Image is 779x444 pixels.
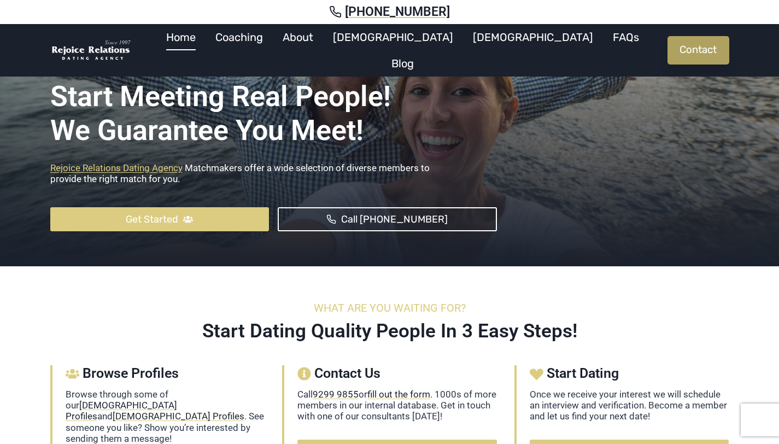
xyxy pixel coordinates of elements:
[603,24,649,50] a: FAQs
[323,24,463,50] a: [DEMOGRAPHIC_DATA]
[50,162,497,190] p: Matchmakers offer a wide selection of diverse members to provide the right match for you.
[50,207,270,231] a: Get Started
[138,24,667,77] nav: Primary
[382,50,424,77] a: Blog
[345,4,450,20] span: [PHONE_NUMBER]
[667,36,729,65] a: Contact
[367,389,430,400] a: fill out the form
[50,39,132,62] img: Rejoice Relations
[530,389,729,422] p: Once we receive your interest we will schedule an interview and verification. Become a member and...
[50,320,729,343] h2: Start Dating Quality People In 3 Easy Steps!
[278,207,497,231] a: Call [PHONE_NUMBER]
[50,72,497,148] h1: Start Meeting Real People! We Guarantee you meet!
[66,400,177,422] a: [DEMOGRAPHIC_DATA] Profiles
[313,389,359,400] a: 9299 9855
[83,365,179,382] span: Browse Profiles
[113,411,244,422] a: [DEMOGRAPHIC_DATA] Profiles
[156,24,206,50] a: Home
[50,301,729,314] h6: What Are you Waiting For?
[206,24,273,50] a: Coaching
[547,365,619,382] span: Start Dating
[126,212,178,227] span: Get Started
[314,365,380,382] span: Contact Us
[13,4,766,20] a: [PHONE_NUMBER]
[297,389,497,422] p: Call or . 1000s of more members in our internal database. Get in touch with one of our consultant...
[50,162,183,173] a: Rejoice Relations Dating Agency
[463,24,603,50] a: [DEMOGRAPHIC_DATA]
[341,212,448,227] span: Call [PHONE_NUMBER]
[273,24,323,50] a: About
